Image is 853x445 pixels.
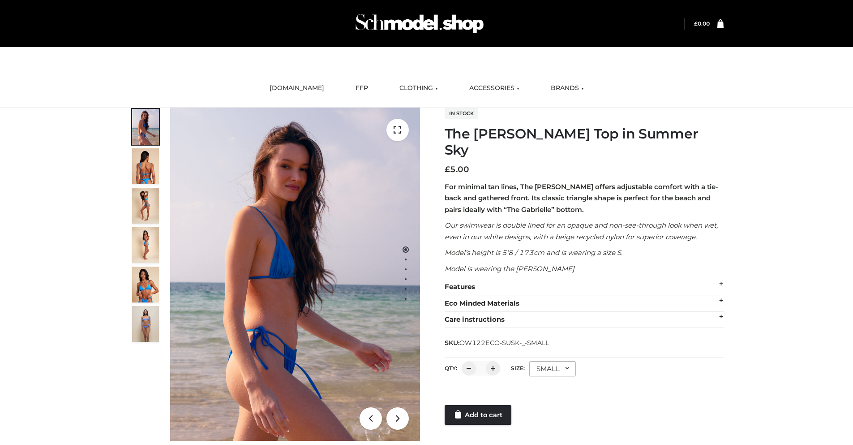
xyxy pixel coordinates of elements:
[132,267,159,302] img: 2.Alex-top_CN-1-1-2.jpg
[132,306,159,342] img: SSVC.jpg
[445,365,457,372] label: QTY:
[511,365,525,372] label: Size:
[694,20,710,27] a: £0.00
[445,108,478,119] span: In stock
[445,405,511,425] a: Add to cart
[445,221,718,241] em: Our swimwear is double lined for an opaque and non-see-through look when wet, even in our white d...
[132,188,159,224] img: 4.Alex-top_CN-1-1-2.jpg
[132,109,159,145] img: 1.Alex-top_SS-1_4464b1e7-c2c9-4e4b-a62c-58381cd673c0-1.jpg
[529,361,576,376] div: SMALL
[445,164,469,174] bdi: 5.00
[445,248,622,257] em: Model’s height is 5’8 / 173cm and is wearing a size S.
[132,148,159,184] img: 5.Alex-top_CN-1-1_1-1.jpg
[393,78,445,98] a: CLOTHING
[132,227,159,263] img: 3.Alex-top_CN-1-1-2.jpg
[445,182,718,214] strong: For minimal tan lines, The [PERSON_NAME] offers adjustable comfort with a tie-back and gathered f...
[445,264,574,273] em: Model is wearing the [PERSON_NAME]
[170,108,420,441] img: 1.Alex-top_SS-1_4464b1e7-c2c9-4e4b-a62c-58381cd673c0 (1)
[445,311,724,328] div: Care instructions
[263,78,331,98] a: [DOMAIN_NAME]
[463,78,526,98] a: ACCESSORIES
[459,339,549,347] span: OW122ECO-SUSK-_-SMALL
[445,279,724,295] div: Features
[694,20,710,27] bdi: 0.00
[445,126,724,158] h1: The [PERSON_NAME] Top in Summer Sky
[694,20,698,27] span: £
[445,337,550,348] span: SKU:
[352,6,487,41] img: Schmodel Admin 964
[445,295,724,312] div: Eco Minded Materials
[544,78,591,98] a: BRANDS
[349,78,375,98] a: FFP
[445,164,450,174] span: £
